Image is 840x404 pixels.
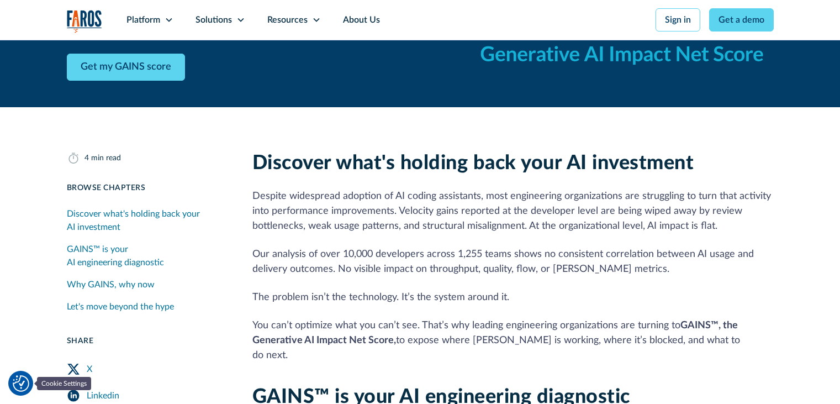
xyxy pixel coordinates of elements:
div: Solutions [196,13,232,27]
p: The problem isn’t the technology. It’s the system around it. [252,290,774,305]
div: Discover what's holding back your AI investment [67,207,226,234]
p: Despite widespread adoption of AI coding assistants, most engineering organizations are strugglin... [252,189,774,234]
strong: GAINS™, the Generative AI Impact Net Score, [252,321,738,345]
div: Browse Chapters [67,182,226,194]
div: min read [91,153,121,164]
p: You can’t optimize what you can’t see. That’s why leading engineering organizations are turning t... [252,318,774,363]
div: Share [67,335,226,347]
img: Revisit consent button [13,375,29,392]
a: Discover what's holding back your AI investment [67,203,226,238]
a: Let's move beyond the hype [67,296,226,318]
div: Resources [267,13,308,27]
div: X [87,363,92,376]
div: Let's move beyond the hype [67,300,174,313]
img: Logo of the analytics and reporting company Faros. [67,10,102,33]
div: Why GAINS, why now [67,278,155,291]
p: Our analysis of over 10,000 developers across 1,255 teams shows no consistent correlation between... [252,247,774,277]
a: Sign in [656,8,700,32]
a: Get my GAINS score [67,54,185,81]
a: Why GAINS, why now [67,274,226,296]
a: GAINS™ is your AI engineering diagnostic [67,238,226,274]
div: Platform [126,13,160,27]
div: Linkedin [87,389,119,402]
div: 4 [84,153,89,164]
a: Twitter Share [67,356,226,382]
a: home [67,10,102,33]
a: Get a demo [709,8,774,32]
div: GAINS™ is your AI engineering diagnostic [67,243,226,269]
button: Cookie Settings [13,375,29,392]
h2: Discover what's holding back your AI investment [252,151,774,175]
